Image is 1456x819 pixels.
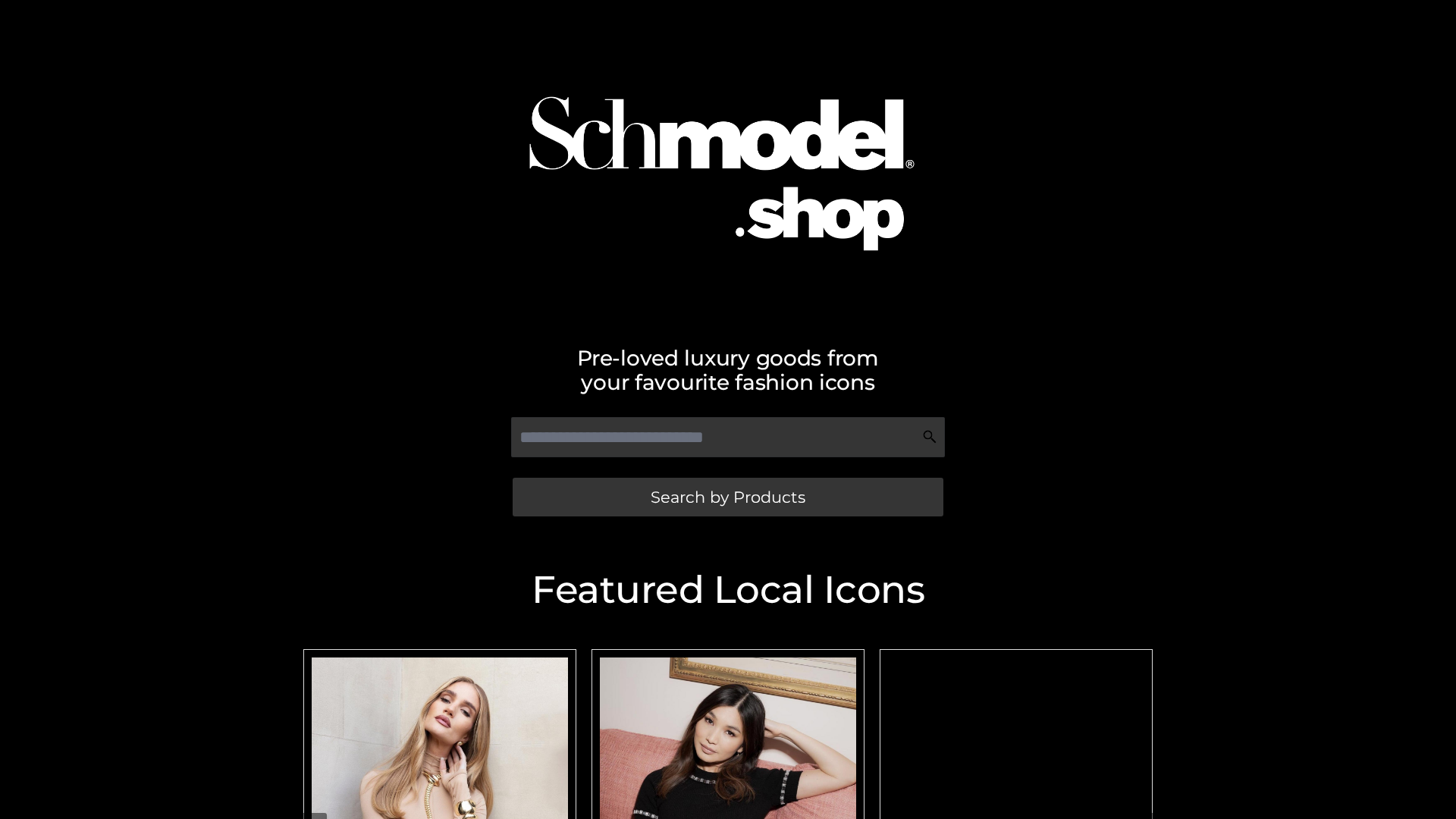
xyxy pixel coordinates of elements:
[922,429,937,444] img: Search Icon
[651,489,805,505] span: Search by Products
[513,478,943,516] a: Search by Products
[296,346,1160,394] h2: Pre-loved luxury goods from your favourite fashion icons
[296,571,1160,609] h2: Featured Local Icons​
